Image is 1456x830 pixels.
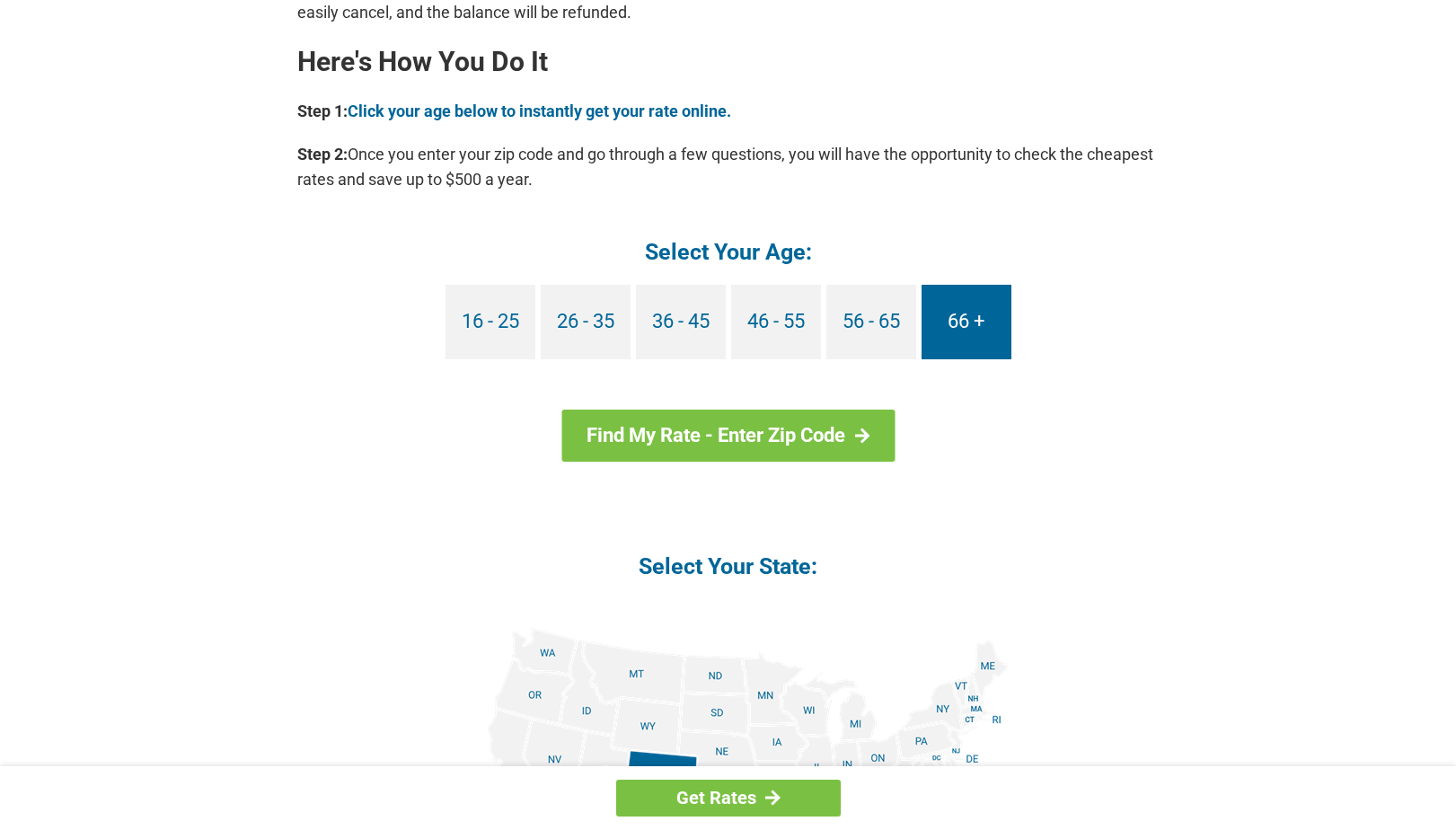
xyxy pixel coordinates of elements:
[297,102,348,120] b: Step 1:
[297,237,1160,267] h4: Select Your Age:
[297,552,1160,581] h4: Select Your State:
[297,145,348,163] b: Step 2:
[922,285,1011,359] a: 66 +
[541,285,631,359] a: 26 - 35
[731,285,821,359] a: 46 - 55
[561,410,895,462] a: Find My Rate - Enter Zip Code
[636,285,726,359] a: 36 - 45
[297,142,1160,192] p: Once you enter your zip code and go through a few questions, you will have the opportunity to che...
[616,780,841,817] a: Get Rates
[297,48,1160,76] h2: Here's How You Do It
[446,285,535,359] a: 16 - 25
[348,102,731,120] a: Click your age below to instantly get your rate online.
[826,285,916,359] a: 56 - 65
